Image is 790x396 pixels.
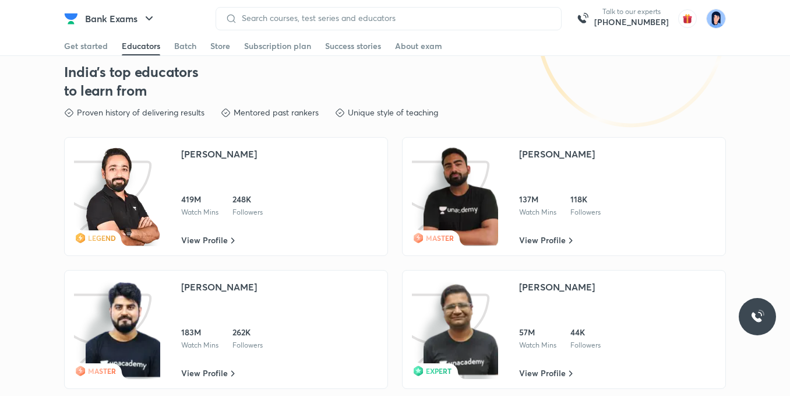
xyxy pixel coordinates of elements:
a: View Profile [519,234,573,246]
img: icon [74,280,161,379]
div: Get started [64,40,108,52]
img: class [86,147,160,246]
span: EXPERT [426,366,452,376]
input: Search courses, test series and educators [237,13,552,23]
span: View Profile [519,234,566,246]
img: class [86,280,160,379]
div: About exam [395,40,442,52]
img: call-us [571,7,594,30]
div: Subscription plan [244,40,311,52]
img: icon [412,280,499,379]
div: Watch Mins [519,208,556,217]
a: Subscription plan [244,37,311,55]
span: MASTER [88,366,116,376]
img: icon [74,147,161,246]
a: View Profile [519,367,573,379]
a: [PHONE_NUMBER] [594,16,669,28]
a: iconclassLEGEND[PERSON_NAME]419MWatch Mins248KFollowersView Profile [64,137,388,256]
span: View Profile [519,367,566,379]
div: Store [210,40,230,52]
div: [PERSON_NAME] [181,280,257,294]
div: 183M [181,327,218,338]
div: 248K [232,194,263,205]
a: Get started [64,37,108,55]
a: Educators [122,37,160,55]
a: View Profile [181,234,235,246]
a: Success stories [325,37,381,55]
h3: India's top educators to learn from [64,62,199,100]
p: Mentored past rankers [234,107,319,118]
div: Watch Mins [181,341,218,350]
div: 118K [570,194,601,205]
a: Batch [174,37,196,55]
span: MASTER [426,233,454,243]
div: 419M [181,194,218,205]
div: Watch Mins [181,208,218,217]
a: iconclassMASTER[PERSON_NAME]183MWatch Mins262KFollowersView Profile [64,270,388,389]
img: Company Logo [64,12,78,26]
div: Success stories [325,40,381,52]
div: 44K [570,327,601,338]
button: Bank Exams [78,7,163,30]
a: Store [210,37,230,55]
a: About exam [395,37,442,55]
a: View Profile [181,367,235,379]
p: Unique style of teaching [348,107,438,118]
div: 57M [519,327,556,338]
a: iconclassMASTER[PERSON_NAME]137MWatch Mins118KFollowersView Profile [402,137,726,256]
div: Followers [232,341,263,350]
div: 137M [519,194,556,205]
img: icon [412,147,499,246]
img: class [424,147,498,246]
span: View Profile [181,234,228,246]
div: Batch [174,40,196,52]
a: iconclassEXPERT[PERSON_NAME]57MWatch Mins44KFollowersView Profile [402,270,726,389]
div: [PERSON_NAME] [519,280,595,294]
div: Educators [122,40,160,52]
div: Followers [232,208,263,217]
span: LEGEND [88,233,116,243]
img: class [424,280,498,379]
div: Followers [570,341,601,350]
img: Rajesh kumar gupta [706,9,726,29]
div: 262K [232,327,263,338]
div: Watch Mins [519,341,556,350]
div: Followers [570,208,601,217]
img: ttu [750,310,764,324]
div: [PERSON_NAME] [519,147,595,161]
span: View Profile [181,367,228,379]
img: avatar [678,9,697,28]
div: [PERSON_NAME] [181,147,257,161]
p: Proven history of delivering results [77,107,204,118]
p: Talk to our experts [594,7,669,16]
